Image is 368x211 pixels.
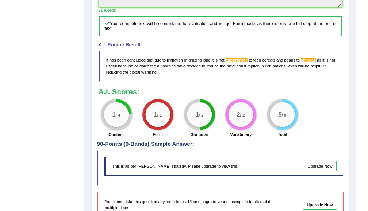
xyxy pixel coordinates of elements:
[227,64,236,68] span: meat
[147,58,153,62] span: that
[303,200,337,210] a: Upgrade Now
[330,58,335,62] span: not
[296,58,300,62] span: to
[195,111,199,118] big: 1
[317,58,321,62] span: as
[310,64,322,68] span: helpful
[284,58,295,62] span: beans
[305,64,309,68] span: be
[134,64,138,68] span: of
[99,88,139,96] b: A.I. Scores:
[199,113,203,117] small: / 2
[276,58,283,62] span: and
[127,58,145,62] span: concluded
[326,58,329,62] span: is
[219,58,224,62] span: not
[141,70,157,74] span: warming
[167,58,183,62] span: limitation
[220,64,225,68] span: the
[282,113,287,117] small: / 9
[99,42,342,48] h4: A.I. Engine Result:
[322,58,325,62] span: it
[130,70,140,74] span: global
[139,64,149,68] span: which
[153,132,163,137] label: Form
[323,64,327,68] span: in
[206,64,219,68] span: reduce
[104,199,279,210] p: You cannot take this question any more times. Please upgrade your subscription to attempt it mult...
[154,111,157,118] big: 1
[215,58,218,62] span: is
[211,58,214,62] span: it
[157,113,162,117] small: / 1
[304,161,337,171] a: Upgrade Now
[112,111,115,118] big: 1
[203,58,211,62] span: land
[154,58,161,62] span: due
[287,64,297,68] span: which
[237,64,260,68] span: consumption
[261,64,264,68] span: in
[240,113,245,117] small: / 2
[99,16,342,36] h5: Your complete text will be considered for evaluation and will get Form marks as there is only one...
[298,64,304,68] span: will
[177,64,185,68] span: have
[106,70,122,74] span: reducing
[202,64,205,68] span: to
[106,58,108,62] span: It
[184,58,187,62] span: of
[157,64,176,68] span: authorities
[99,7,342,13] div: 51 words
[150,64,156,68] span: the
[262,58,275,62] span: cereals
[108,132,124,137] label: Content
[237,111,240,118] big: 2
[104,157,343,176] div: This is as per [PERSON_NAME] strategy. Please upgrade to view this.
[99,51,342,82] blockquote: , .
[118,64,133,68] span: because
[188,58,202,62] span: grazing
[273,64,286,68] span: nations
[249,58,252,62] span: to
[106,64,117,68] span: useful
[301,58,316,62] span: Possible spelling mistake found. (did you mean: animals)
[123,70,128,74] span: the
[265,64,272,68] span: rich
[190,132,208,137] label: Grammar
[226,58,248,62] span: Possible spelling mistake found. (did you mean: appropriate)
[278,132,287,137] label: Total
[115,113,120,117] small: / 4
[117,58,126,62] span: been
[230,132,252,137] label: Vocabulary
[187,64,201,68] span: decided
[279,111,282,118] big: 5
[110,58,116,62] span: has
[162,58,166,62] span: to
[253,58,261,62] span: feed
